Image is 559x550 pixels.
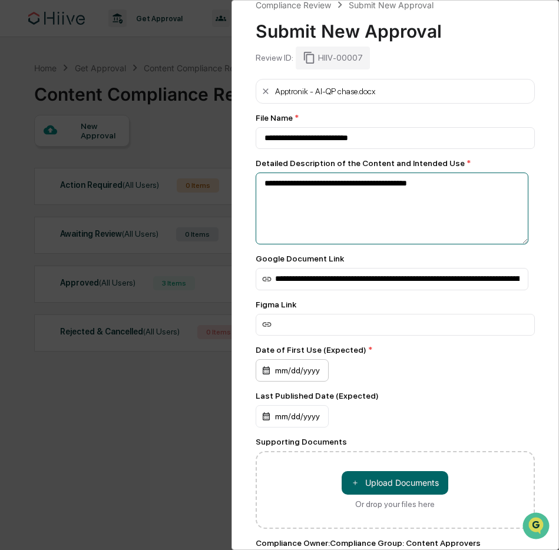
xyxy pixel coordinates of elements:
div: 🗄️ [85,150,95,159]
div: 🔎 [12,172,21,181]
div: Start new chat [40,90,193,102]
p: How can we help? [12,25,214,44]
iframe: Open customer support [521,511,553,543]
span: Attestations [97,148,146,160]
a: 🗄️Attestations [81,144,151,165]
div: HIIV-00007 [296,47,370,69]
img: 1746055101610-c473b297-6a78-478c-a979-82029cc54cd1 [12,90,33,111]
div: Figma Link [256,300,535,309]
div: We're available if you need us! [40,102,149,111]
div: Date of First Use (Expected) [256,345,535,354]
a: 🖐️Preclearance [7,144,81,165]
div: Detailed Description of the Content and Intended Use [256,158,535,168]
div: mm/dd/yyyy [256,359,329,382]
span: Pylon [117,200,143,208]
div: File Name [256,113,535,122]
div: Or drop your files here [355,499,435,509]
a: 🔎Data Lookup [7,166,79,187]
span: ＋ [351,477,359,488]
div: Supporting Documents [256,437,535,446]
span: Data Lookup [24,171,74,183]
div: Submit New Approval [256,11,535,42]
div: Compliance Owner : Compliance Group: Content Approvers [256,538,535,548]
button: Or drop your files here [342,471,448,495]
span: Preclearance [24,148,76,160]
div: Google Document Link [256,254,535,263]
div: Apptronik - AI-QP chase.docx [275,87,375,96]
div: 🖐️ [12,150,21,159]
div: mm/dd/yyyy [256,405,329,428]
div: Review ID: [256,53,293,62]
a: Powered byPylon [83,199,143,208]
div: Last Published Date (Expected) [256,391,535,400]
button: Start new chat [200,94,214,108]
